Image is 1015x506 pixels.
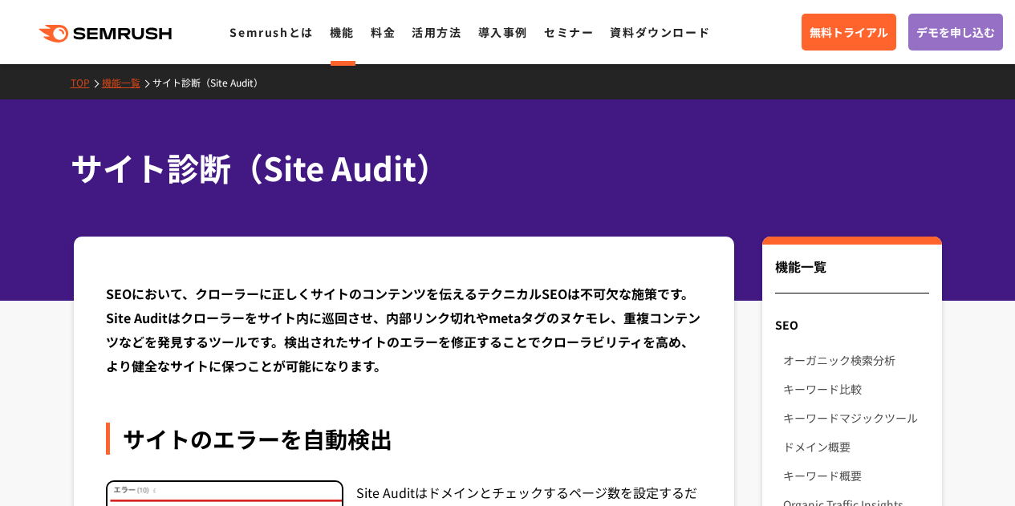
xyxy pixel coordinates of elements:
[783,461,928,490] a: キーワード概要
[610,24,710,40] a: 資料ダウンロード
[478,24,528,40] a: 導入事例
[106,281,703,378] div: SEOにおいて、クローラーに正しくサイトのコンテンツを伝えるテクニカルSEOは不可欠な施策です。Site Auditはクローラーをサイト内に巡回させ、内部リンク切れやmetaタグのヌケモレ、重複...
[229,24,313,40] a: Semrushとは
[810,23,888,41] span: 無料トライアル
[71,75,102,89] a: TOP
[762,310,941,339] div: SEO
[908,14,1003,51] a: デモを申し込む
[783,374,928,403] a: キーワード比較
[106,423,703,455] div: サイトのエラーを自動検出
[783,432,928,461] a: ドメイン概要
[802,14,896,51] a: 無料トライアル
[783,403,928,432] a: キーワードマジックツール
[783,346,928,374] a: オーガニック検索分析
[775,257,928,293] div: 機能一覧
[371,24,396,40] a: 料金
[916,23,995,41] span: デモを申し込む
[152,75,275,89] a: サイト診断（Site Audit）
[102,75,152,89] a: 機能一覧
[71,144,929,192] h1: サイト診断（Site Audit）
[330,24,355,40] a: 機能
[544,24,594,40] a: セミナー
[412,24,461,40] a: 活用方法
